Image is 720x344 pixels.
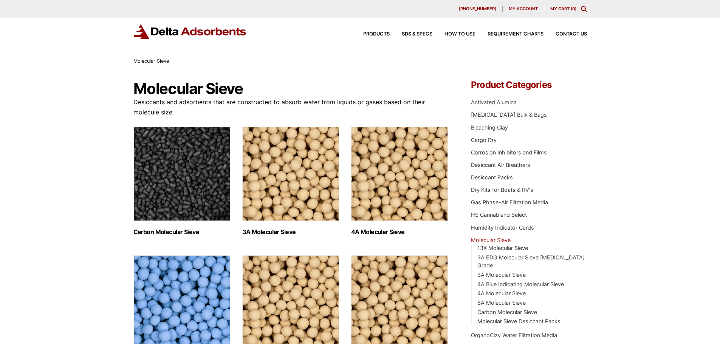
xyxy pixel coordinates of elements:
[471,80,587,89] h4: Product Categories
[471,224,534,231] a: Humidity Indicator Cards
[133,24,247,39] img: Delta Adsorbents
[471,332,557,338] a: OrganoClay Water Filtration Media
[477,318,561,324] a: Molecular Sieve Desiccant Packs
[572,6,575,11] span: 0
[503,6,544,12] a: My account
[471,162,530,168] a: Desiccant Air Breathers
[471,174,513,180] a: Desiccant Packs
[471,99,517,105] a: Activated Alumina
[471,137,497,143] a: Cargo Dry
[471,149,547,156] a: Corrosion Inhibitors and Films
[133,58,169,64] span: Molecular Sieve
[351,126,448,221] img: 4A Molecular Sieve
[133,80,449,97] h1: Molecular Sieve
[133,126,230,221] img: Carbon Molecular Sieve
[363,32,390,37] span: Products
[471,211,527,218] a: HS Cannablend Select
[390,32,432,37] a: SDS & SPECS
[509,7,538,11] span: My account
[471,237,511,243] a: Molecular Sieve
[471,187,533,193] a: Dry Kits for Boats & RV's
[471,111,547,118] a: [MEDICAL_DATA] Bulk & Bags
[242,228,339,236] h2: 3A Molecular Sieve
[351,228,448,236] h2: 4A Molecular Sieve
[477,254,585,269] a: 3A EDG Molecular Sieve [MEDICAL_DATA] Grade
[477,271,526,278] a: 3A Molecular Sieve
[543,32,587,37] a: Contact Us
[402,32,432,37] span: SDS & SPECS
[556,32,587,37] span: Contact Us
[133,97,449,117] p: Desiccants and adsorbents that are constructed to absorb water from liquids or gases based on the...
[477,245,528,251] a: 13X Molecular Sieve
[581,6,587,12] div: Toggle Modal Content
[432,32,475,37] a: How to Use
[550,6,576,11] a: My Cart (0)
[459,7,496,11] span: [PHONE_NUMBER]
[242,126,339,236] a: Visit product category 3A Molecular Sieve
[444,32,475,37] span: How to Use
[477,309,537,315] a: Carbon Molecular Sieve
[351,32,390,37] a: Products
[488,32,543,37] span: Requirement Charts
[477,281,564,287] a: 4A Blue Indicating Molecular Sieve
[133,126,230,236] a: Visit product category Carbon Molecular Sieve
[133,228,230,236] h2: Carbon Molecular Sieve
[351,126,448,236] a: Visit product category 4A Molecular Sieve
[242,126,339,221] img: 3A Molecular Sieve
[477,290,526,296] a: 4A Molecular Sieve
[475,32,543,37] a: Requirement Charts
[471,199,548,205] a: Gas Phase-Air Filtration Media
[477,299,526,306] a: 5A Molecular Sieve
[453,6,503,12] a: [PHONE_NUMBER]
[471,124,508,131] a: Bleaching Clay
